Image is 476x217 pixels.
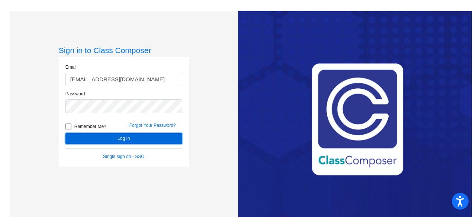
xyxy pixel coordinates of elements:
a: Forgot Your Password? [129,123,176,128]
span: Remember Me? [74,122,106,131]
button: Log In [65,133,182,144]
a: Single sign on - SSO [103,154,144,159]
h3: Sign in to Class Composer [59,46,189,55]
label: Email [65,64,77,70]
label: Password [65,91,85,97]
